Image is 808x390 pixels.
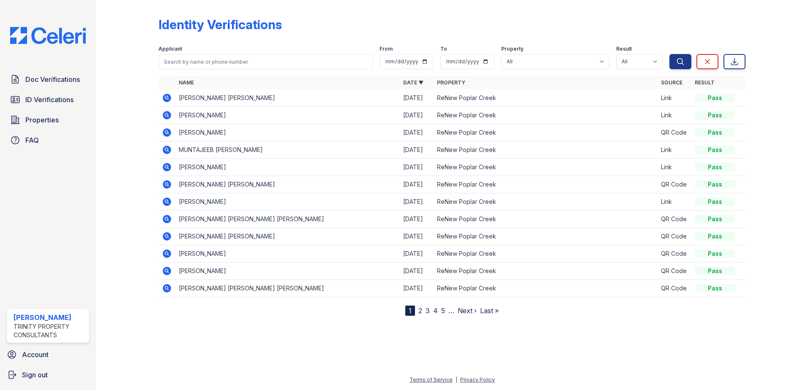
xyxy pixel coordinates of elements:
[434,263,658,280] td: ReNew Poplar Creek
[448,306,454,316] span: …
[426,306,430,315] a: 3
[434,107,658,124] td: ReNew Poplar Creek
[440,46,447,52] label: To
[175,193,400,211] td: [PERSON_NAME]
[7,71,89,88] a: Doc Verifications
[695,146,735,154] div: Pass
[3,366,93,383] a: Sign out
[400,159,434,176] td: [DATE]
[175,228,400,245] td: [PERSON_NAME] [PERSON_NAME]
[403,79,423,86] a: Date ▼
[695,267,735,275] div: Pass
[695,111,735,119] div: Pass
[400,89,434,107] td: [DATE]
[695,163,735,171] div: Pass
[175,124,400,141] td: [PERSON_NAME]
[695,94,735,102] div: Pass
[379,46,393,52] label: From
[434,228,658,245] td: ReNew Poplar Creek
[658,124,691,141] td: QR Code
[14,312,86,322] div: [PERSON_NAME]
[433,306,438,315] a: 4
[175,107,400,124] td: [PERSON_NAME]
[175,159,400,176] td: [PERSON_NAME]
[175,280,400,297] td: [PERSON_NAME] [PERSON_NAME] [PERSON_NAME]
[695,128,735,137] div: Pass
[658,89,691,107] td: Link
[695,232,735,241] div: Pass
[7,111,89,128] a: Properties
[501,46,524,52] label: Property
[409,376,453,383] a: Terms of Service
[460,376,495,383] a: Privacy Policy
[441,306,445,315] a: 5
[661,79,682,86] a: Source
[400,193,434,211] td: [DATE]
[695,198,735,206] div: Pass
[400,141,434,159] td: [DATE]
[658,107,691,124] td: Link
[658,176,691,193] td: QR Code
[658,263,691,280] td: QR Code
[25,74,80,84] span: Doc Verifications
[458,306,477,315] a: Next ›
[175,176,400,193] td: [PERSON_NAME] [PERSON_NAME]
[658,141,691,159] td: Link
[22,370,48,380] span: Sign out
[658,280,691,297] td: QR Code
[418,306,422,315] a: 2
[14,322,86,339] div: Trinity Property Consultants
[480,306,499,315] a: Last »
[175,141,400,159] td: MUNTAJEEB [PERSON_NAME]
[400,228,434,245] td: [DATE]
[175,245,400,263] td: [PERSON_NAME]
[25,135,39,145] span: FAQ
[437,79,465,86] a: Property
[434,141,658,159] td: ReNew Poplar Creek
[434,245,658,263] td: ReNew Poplar Creek
[7,132,89,149] a: FAQ
[175,211,400,228] td: [PERSON_NAME] [PERSON_NAME] [PERSON_NAME]
[434,280,658,297] td: ReNew Poplar Creek
[434,89,658,107] td: ReNew Poplar Creek
[695,249,735,258] div: Pass
[695,180,735,189] div: Pass
[695,284,735,292] div: Pass
[400,107,434,124] td: [DATE]
[400,245,434,263] td: [DATE]
[22,349,49,360] span: Account
[400,124,434,141] td: [DATE]
[400,263,434,280] td: [DATE]
[175,263,400,280] td: [PERSON_NAME]
[616,46,632,52] label: Result
[7,91,89,108] a: ID Verifications
[175,89,400,107] td: [PERSON_NAME] [PERSON_NAME]
[658,193,691,211] td: Link
[695,215,735,223] div: Pass
[434,193,658,211] td: ReNew Poplar Creek
[158,17,282,32] div: Identity Verifications
[25,95,74,105] span: ID Verifications
[456,376,457,383] div: |
[434,124,658,141] td: ReNew Poplar Creek
[434,159,658,176] td: ReNew Poplar Creek
[434,211,658,228] td: ReNew Poplar Creek
[3,27,93,44] img: CE_Logo_Blue-a8612792a0a2168367f1c8372b55b34899dd931a85d93a1a3d3e32e68fde9ad4.png
[158,46,182,52] label: Applicant
[405,306,415,316] div: 1
[658,159,691,176] td: Link
[658,245,691,263] td: QR Code
[658,211,691,228] td: QR Code
[434,176,658,193] td: ReNew Poplar Creek
[400,176,434,193] td: [DATE]
[695,79,715,86] a: Result
[179,79,194,86] a: Name
[25,115,59,125] span: Properties
[658,228,691,245] td: QR Code
[3,346,93,363] a: Account
[400,280,434,297] td: [DATE]
[400,211,434,228] td: [DATE]
[158,54,373,69] input: Search by name or phone number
